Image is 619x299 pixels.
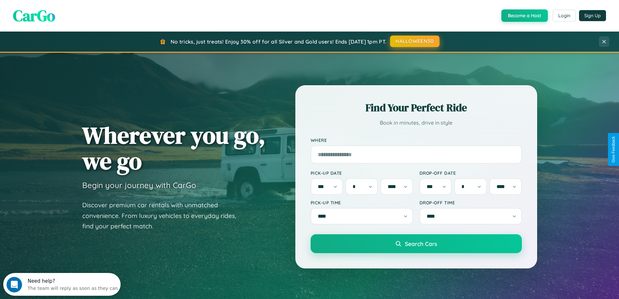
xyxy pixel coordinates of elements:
[311,170,413,176] label: Pick-up Date
[3,273,121,296] iframe: Intercom live chat discovery launcher
[611,136,616,163] div: Give Feedback
[171,38,386,45] span: No tricks, just treats! Enjoy 30% off for all Silver and Gold users! Ends [DATE] 1pm PT.
[24,11,115,18] div: The team will reply as soon as they can
[419,170,522,176] label: Drop-off Date
[311,234,522,253] button: Search Cars
[6,277,22,292] iframe: Intercom live chat
[405,240,437,247] span: Search Cars
[24,6,115,11] div: Need help?
[82,122,265,174] h1: Wherever you go, we go
[82,180,196,190] h3: Begin your journey with CarGo
[3,3,121,20] div: Open Intercom Messenger
[419,200,522,205] label: Drop-off Time
[13,5,55,26] span: CarGo
[82,200,245,232] p: Discover premium car rentals with unmatched convenience. From luxury vehicles to everyday rides, ...
[311,118,522,128] p: Book in minutes, drive in style
[311,200,413,205] label: Pick-up Time
[311,101,522,115] h2: Find Your Perfect Ride
[501,9,548,22] button: Become a Host
[390,35,440,47] button: HALLOWEEN30
[579,10,606,21] button: Sign Up
[311,137,522,143] label: Where
[553,10,576,21] button: Login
